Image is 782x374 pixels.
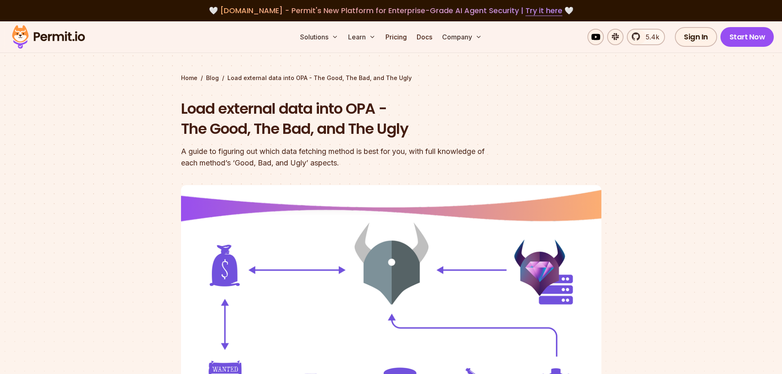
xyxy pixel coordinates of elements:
a: Start Now [720,27,774,47]
a: 5.4k [627,29,665,45]
h1: Load external data into OPA - The Good, The Bad, and The Ugly [181,99,496,139]
a: Pricing [382,29,410,45]
img: Permit logo [8,23,89,51]
button: Company [439,29,485,45]
a: Home [181,74,197,82]
span: 5.4k [641,32,659,42]
div: A guide to figuring out which data fetching method is best for you, with full knowledge of each m... [181,146,496,169]
a: Blog [206,74,219,82]
button: Learn [345,29,379,45]
button: Solutions [297,29,342,45]
a: Sign In [675,27,717,47]
span: [DOMAIN_NAME] - Permit's New Platform for Enterprise-Grade AI Agent Security | [220,5,562,16]
a: Docs [413,29,436,45]
a: Try it here [525,5,562,16]
div: / / [181,74,601,82]
div: 🤍 🤍 [20,5,762,16]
